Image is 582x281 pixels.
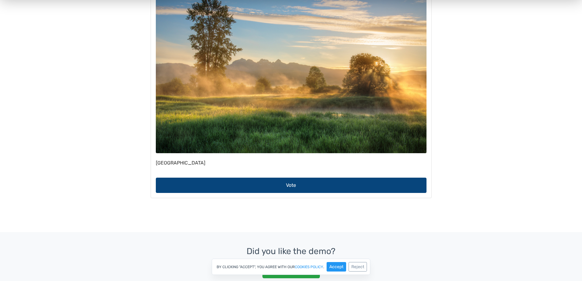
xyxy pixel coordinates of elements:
a: cookies policy [295,265,323,269]
a: Submissions [291,12,431,30]
button: Accept [327,262,346,272]
p: [GEOGRAPHIC_DATA] [156,209,426,214]
img: british-columbia-3787200_1920.jpg [156,35,426,202]
button: Vote [156,227,426,242]
a: Participate [151,13,291,30]
button: Reject [349,262,367,272]
div: By clicking "Accept", you agree with our . [212,259,370,275]
h3: Did you like the demo? [15,247,567,256]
